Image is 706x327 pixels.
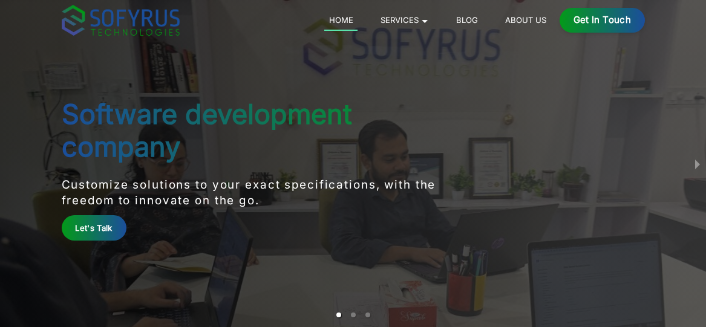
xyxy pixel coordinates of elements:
li: slide item 3 [365,312,370,317]
p: Customize solutions to your exact specifications, with the freedom to innovate on the go. [62,177,451,209]
a: Get in Touch [560,8,645,33]
a: Blog [451,13,482,27]
a: Services 🞃 [376,13,433,27]
a: Home [324,13,358,31]
li: slide item 1 [336,312,341,317]
a: Let's Talk [62,215,126,240]
li: slide item 2 [351,312,356,317]
h1: Software development company [62,98,451,163]
img: sofyrus [62,5,180,36]
a: About Us [500,13,551,27]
